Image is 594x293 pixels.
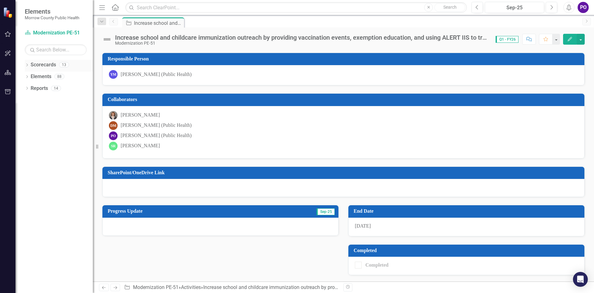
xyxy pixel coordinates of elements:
[25,15,79,20] small: Morrow County Public Health
[25,8,79,15] span: Elements
[115,34,489,41] div: Increase school and childcare immunization outreach by providing vaccination events, exemption ed...
[573,272,588,287] div: Open Intercom Messenger
[54,74,64,79] div: 88
[25,29,87,37] a: Modernization PE-51
[109,142,118,150] div: SR
[31,61,56,69] a: Scorecards
[443,5,457,10] span: Search
[121,122,192,129] div: [PERSON_NAME] (Public Health)
[109,121,118,130] div: DM
[109,111,118,120] img: Robin Canaday
[115,41,489,46] div: Modernization PE-51
[121,71,192,78] div: [PERSON_NAME] (Public Health)
[316,208,335,215] span: Sep-25
[354,248,581,253] h3: Completed
[578,2,589,13] button: PO
[487,4,542,11] div: Sep-25
[31,73,51,80] a: Elements
[2,7,14,18] img: ClearPoint Strategy
[496,36,519,43] span: Q1 - FY26
[121,112,160,119] div: [PERSON_NAME]
[133,284,179,290] a: Modernization PE-51
[181,284,201,290] a: Activities
[124,284,339,291] div: » »
[25,44,87,55] input: Search Below...
[108,208,256,214] h3: Progress Update
[134,19,183,27] div: Increase school and childcare immunization outreach by providing vaccination events, exemption ed...
[125,2,467,13] input: Search ClearPoint...
[434,3,465,12] button: Search
[108,170,581,175] h3: SharePoint/OneDrive Link
[51,86,61,91] div: 14
[109,70,118,79] div: YM
[109,131,118,140] div: PO
[108,56,581,62] h3: Responsible Person
[354,208,581,214] h3: End Date
[355,223,371,229] span: [DATE]
[108,97,581,102] h3: Collaborators
[59,62,69,68] div: 13
[485,2,544,13] button: Sep-25
[102,34,112,44] img: Not Defined
[31,85,48,92] a: Reports
[121,132,192,139] div: [PERSON_NAME] (Public Health)
[121,142,160,149] div: [PERSON_NAME]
